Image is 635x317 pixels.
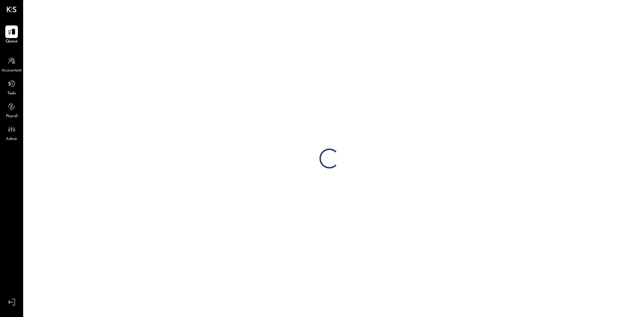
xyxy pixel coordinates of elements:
span: Queue [6,39,18,45]
a: Tasks [0,77,23,97]
a: Accountant [0,55,23,74]
a: Admin [0,123,23,142]
span: Tasks [7,91,16,97]
a: Queue [0,25,23,45]
span: Accountant [2,68,22,74]
span: Payroll [6,113,18,119]
a: Payroll [0,100,23,119]
span: Admin [6,136,17,142]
